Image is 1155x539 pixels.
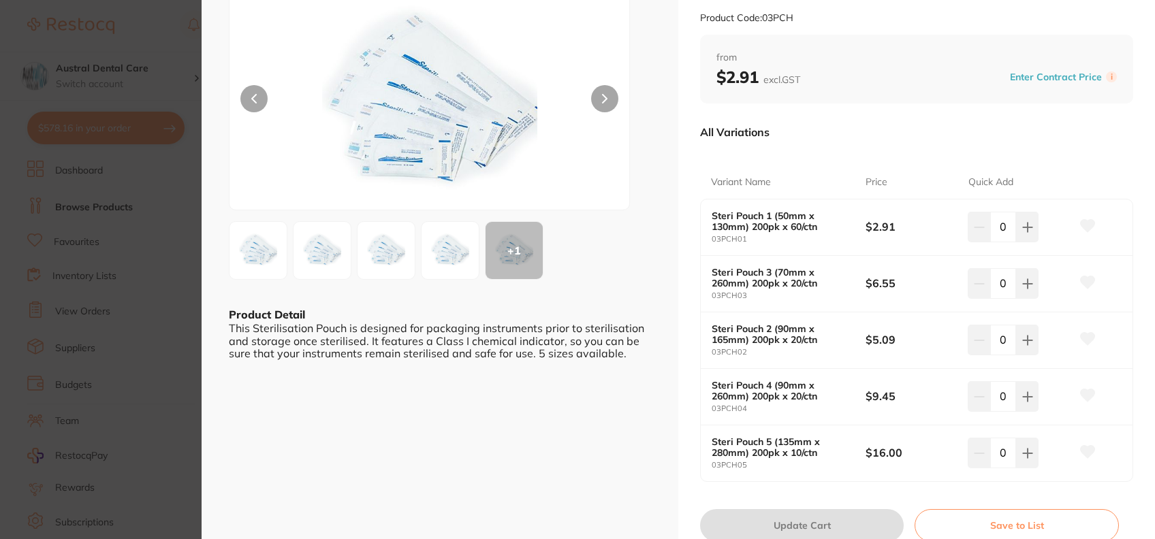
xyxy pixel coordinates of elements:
[712,404,866,413] small: 03PCH04
[700,12,793,24] small: Product Code: 03PCH
[866,276,958,291] b: $6.55
[968,176,1013,189] p: Quick Add
[712,461,866,470] small: 03PCH05
[712,210,850,232] b: Steri Pouch 1 (50mm x 130mm) 200pk x 60/ctn
[866,176,887,189] p: Price
[1006,71,1106,84] button: Enter Contract Price
[229,322,651,359] div: This Sterilisation Pouch is designed for packaging instruments prior to sterilisation and storage...
[866,332,958,347] b: $5.09
[866,219,958,234] b: $2.91
[712,323,850,345] b: Steri Pouch 2 (90mm x 165mm) 200pk x 20/ctn
[426,226,475,275] img: MTc3MA
[866,445,958,460] b: $16.00
[234,226,283,275] img: MTc2OA
[711,176,771,189] p: Variant Name
[486,222,543,279] div: + 1
[712,348,866,357] small: 03PCH02
[716,51,1117,65] span: from
[712,291,866,300] small: 03PCH03
[229,308,305,321] b: Product Detail
[712,235,866,244] small: 03PCH01
[712,380,850,402] b: Steri Pouch 4 (90mm x 260mm) 200pk x 20/ctn
[716,67,800,87] b: $2.91
[763,73,800,86] span: excl. GST
[485,221,543,280] button: +1
[298,226,347,275] img: MTc2OQ
[866,389,958,404] b: $9.45
[712,436,850,458] b: Steri Pouch 5 (135mm x 280mm) 200pk x 10/ctn
[700,125,770,139] p: All Variations
[362,226,411,275] img: MTc3MQ
[712,267,850,289] b: Steri Pouch 3 (70mm x 260mm) 200pk x 20/ctn
[1106,71,1117,82] label: i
